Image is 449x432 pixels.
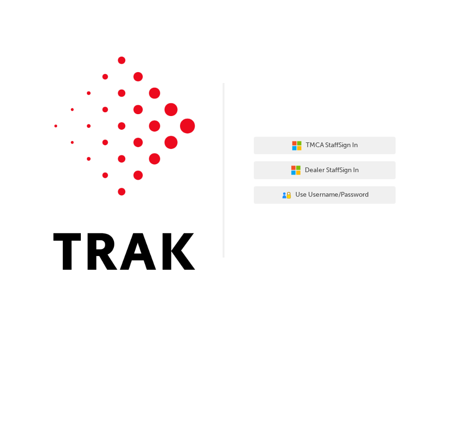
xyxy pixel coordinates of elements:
img: Trak [53,57,195,270]
span: Dealer Staff Sign In [305,165,359,176]
span: TMCA Staff Sign In [306,140,358,151]
button: Dealer StaffSign In [254,161,396,179]
span: Use Username/Password [295,190,369,200]
button: Use Username/Password [254,186,396,204]
button: TMCA StaffSign In [254,137,396,155]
